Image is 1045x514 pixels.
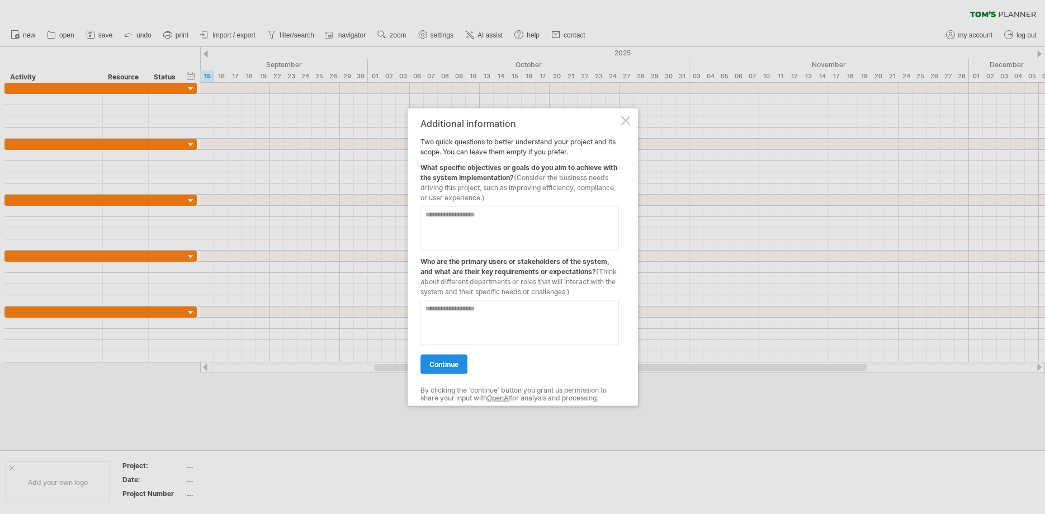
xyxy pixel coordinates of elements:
div: Additional information [420,118,619,128]
div: By clicking the 'continue' button you grant us permission to share your input with for analysis a... [420,386,619,402]
span: continue [429,360,458,368]
div: Two quick questions to better understand your project and its scope. You can leave them empty if ... [420,118,619,396]
a: continue [420,354,467,374]
span: (Think about different departments or roles that will interact with the system and their specific... [420,267,617,295]
div: Who are the primary users or stakeholders of the system, and what are their key requirements or e... [420,251,619,296]
a: OpenAI [487,394,510,402]
span: (Consider the business needs driving this project, such as improving efficiency, compliance, or u... [420,173,616,201]
div: What specific objectives or goals do you aim to achieve with the system implementation? [420,157,619,202]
